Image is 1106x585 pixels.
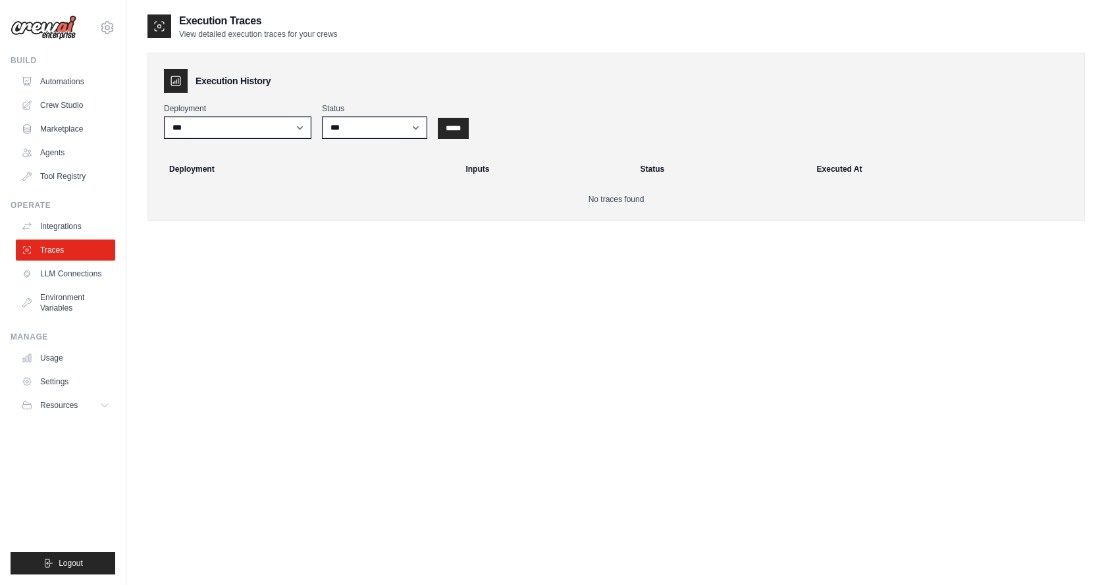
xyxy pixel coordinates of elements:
div: Manage [11,332,115,342]
a: Integrations [16,216,115,237]
a: Marketplace [16,118,115,140]
div: Operate [11,200,115,211]
a: Settings [16,371,115,392]
div: Build [11,55,115,66]
a: Tool Registry [16,166,115,187]
a: Traces [16,240,115,261]
a: Environment Variables [16,287,115,318]
a: LLM Connections [16,263,115,284]
button: Logout [11,552,115,574]
img: Logo [11,15,76,40]
h3: Execution History [196,74,271,88]
th: Inputs [458,155,632,184]
label: Status [322,103,427,114]
th: Status [633,155,809,184]
a: Automations [16,71,115,92]
span: Logout [59,558,83,569]
th: Executed At [809,155,1079,184]
p: View detailed execution traces for your crews [179,29,338,39]
a: Agents [16,142,115,163]
h2: Execution Traces [179,13,338,29]
p: No traces found [164,194,1068,205]
button: Resources [16,395,115,416]
a: Crew Studio [16,95,115,116]
span: Resources [40,400,78,411]
a: Usage [16,347,115,369]
label: Deployment [164,103,311,114]
th: Deployment [153,155,458,184]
